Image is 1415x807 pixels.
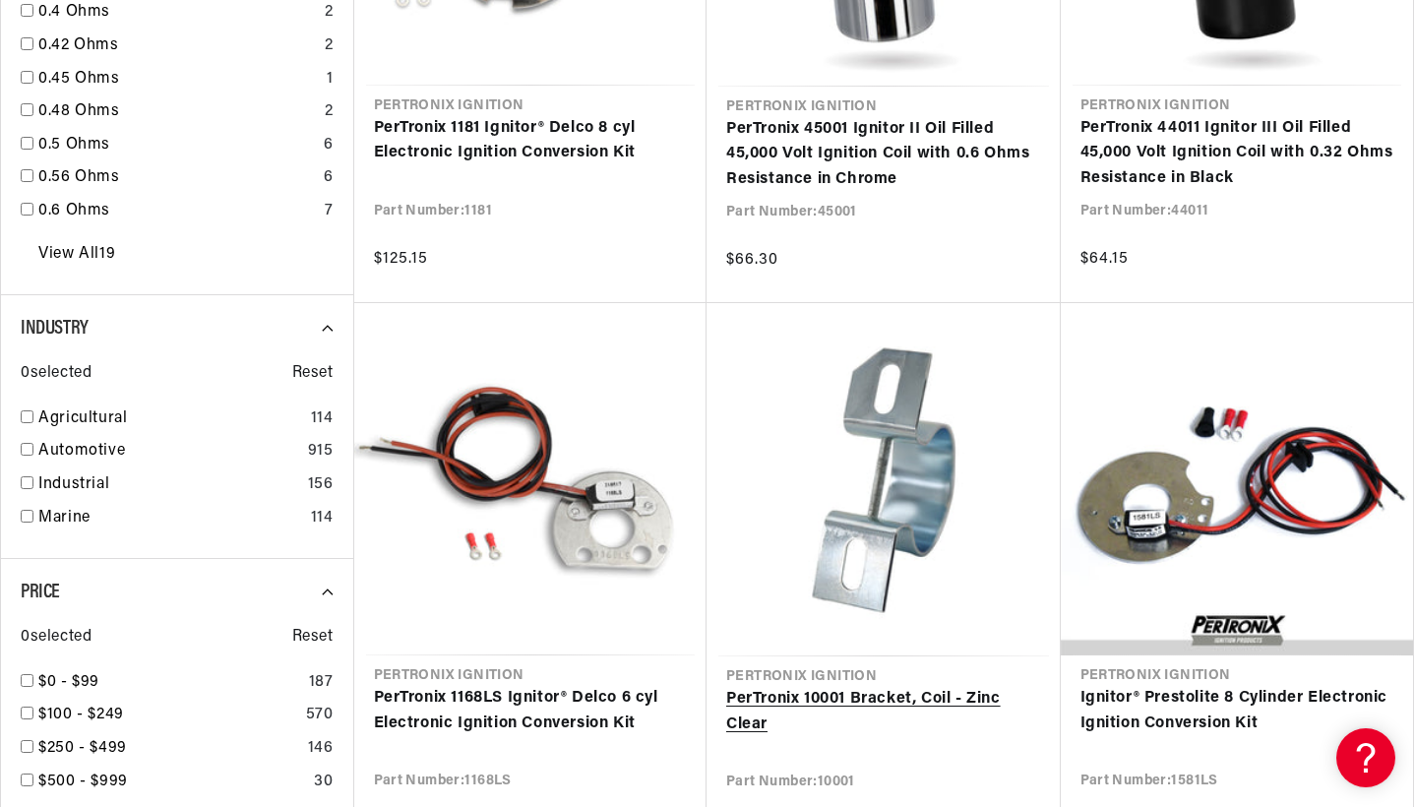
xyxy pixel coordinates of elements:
[325,99,334,125] div: 2
[38,707,124,722] span: $100 - $249
[38,439,300,465] a: Automotive
[38,199,317,224] a: 0.6 Ohms
[311,506,334,531] div: 114
[38,472,300,498] a: Industrial
[38,99,317,125] a: 0.48 Ohms
[308,736,334,762] div: 146
[38,133,316,158] a: 0.5 Ohms
[325,33,334,59] div: 2
[38,67,319,93] a: 0.45 Ohms
[306,703,334,728] div: 570
[726,117,1041,193] a: PerTronix 45001 Ignitor II Oil Filled 45,000 Volt Ignition Coil with 0.6 Ohms Resistance in Chrome
[324,133,334,158] div: 6
[38,774,128,789] span: $500 - $999
[21,361,92,387] span: 0 selected
[292,625,334,651] span: Reset
[325,199,334,224] div: 7
[309,670,334,696] div: 187
[38,674,99,690] span: $0 - $99
[374,116,688,166] a: PerTronix 1181 Ignitor® Delco 8 cyl Electronic Ignition Conversion Kit
[21,625,92,651] span: 0 selected
[308,439,334,465] div: 915
[21,319,89,339] span: Industry
[374,686,688,736] a: PerTronix 1168LS Ignitor® Delco 6 cyl Electronic Ignition Conversion Kit
[38,740,127,756] span: $250 - $499
[38,242,115,268] a: View All 19
[38,406,303,432] a: Agricultural
[21,583,60,602] span: Price
[314,770,333,795] div: 30
[38,506,303,531] a: Marine
[38,33,317,59] a: 0.42 Ohms
[726,687,1041,737] a: PerTronix 10001 Bracket, Coil - Zinc Clear
[324,165,334,191] div: 6
[292,361,334,387] span: Reset
[38,165,316,191] a: 0.56 Ohms
[308,472,334,498] div: 156
[311,406,334,432] div: 114
[1080,686,1394,736] a: Ignitor® Prestolite 8 Cylinder Electronic Ignition Conversion Kit
[327,67,334,93] div: 1
[1080,116,1394,192] a: PerTronix 44011 Ignitor III Oil Filled 45,000 Volt Ignition Coil with 0.32 Ohms Resistance in Black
